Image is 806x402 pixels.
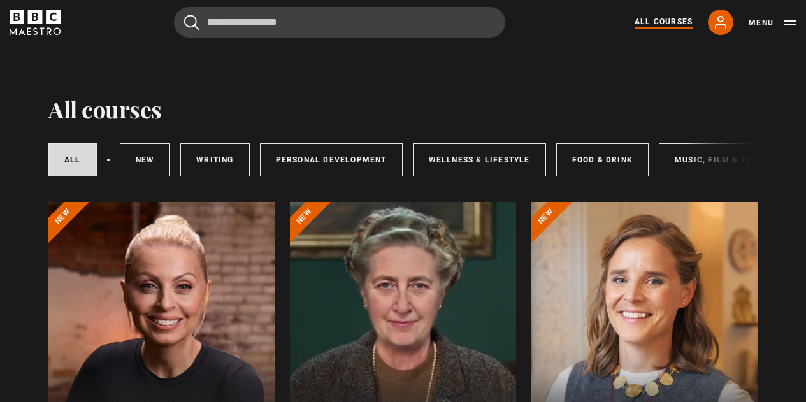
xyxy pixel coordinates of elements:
a: All [48,143,97,176]
button: Submit the search query [184,15,199,31]
a: Food & Drink [556,143,649,176]
button: Toggle navigation [749,17,796,29]
a: Wellness & Lifestyle [413,143,546,176]
a: Music, Film & Theatre [659,143,795,176]
a: New [120,143,171,176]
a: All Courses [635,16,693,29]
a: Personal Development [260,143,403,176]
svg: BBC Maestro [10,10,61,35]
a: Writing [180,143,249,176]
input: Search [174,7,505,38]
h1: All courses [48,96,162,122]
